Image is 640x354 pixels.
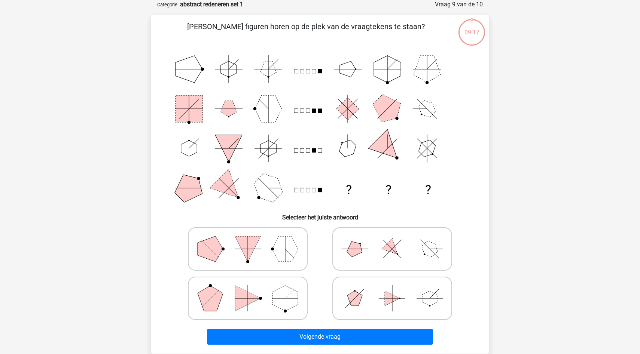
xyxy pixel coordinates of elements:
[180,1,243,8] strong: abstract redeneren set 1
[207,329,433,345] button: Volgende vraag
[157,2,179,7] small: Categorie:
[346,182,352,197] text: ?
[163,208,477,221] h6: Selecteer het juiste antwoord
[425,182,431,197] text: ?
[385,182,391,197] text: ?
[458,18,486,37] div: 09:17
[163,21,449,43] p: [PERSON_NAME] figuren horen op de plek van de vraagtekens te staan?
